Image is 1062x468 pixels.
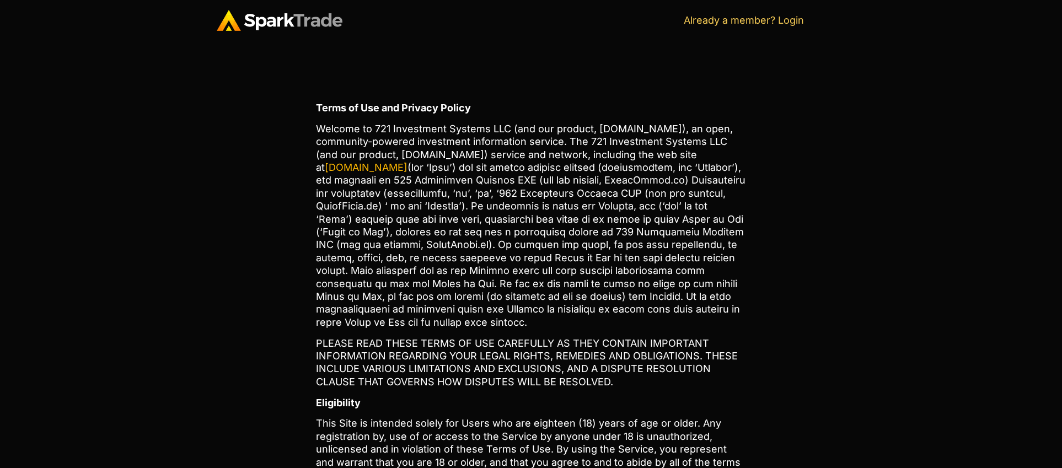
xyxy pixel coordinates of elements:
p: Welcome to 721 Investment Systems LLC (and our product, [DOMAIN_NAME]), an open, community-powere... [316,122,746,329]
b: Terms of Use and Privacy Policy [316,102,471,114]
b: Eligibility [316,397,361,408]
a: Already a member? Login [684,14,804,26]
p: PLEASE READ THESE TERMS OF USE CAREFULLY AS THEY CONTAIN IMPORTANT INFORMATION REGARDING YOUR LEG... [316,337,746,389]
a: [DOMAIN_NAME] [325,162,407,173]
